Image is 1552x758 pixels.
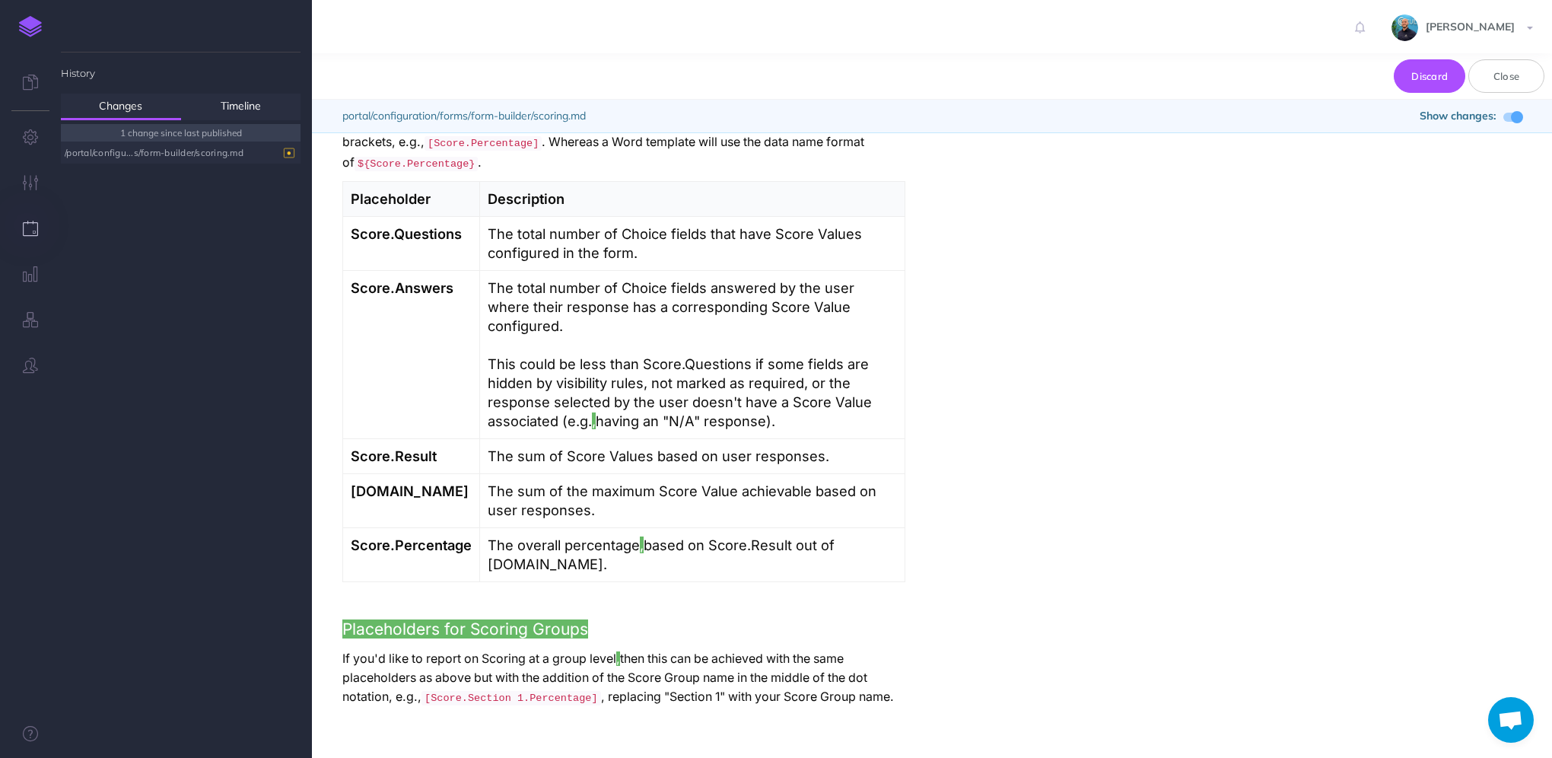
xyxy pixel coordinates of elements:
[61,94,181,120] a: Changes
[425,136,542,151] code: [Score.Percentage]
[1468,59,1544,93] button: Close
[65,142,289,163] div: /portal/configu...s/form-builder/scoring.md
[312,100,1552,132] div: portal/configuration/forms/form-builder/scoring.md
[488,279,897,431] p: The total number of Choice fields answered by the user where their response has a corresponding S...
[61,53,301,78] h4: History
[351,447,437,464] strong: Score.Result
[351,483,469,499] strong: [DOMAIN_NAME]
[351,190,431,207] strong: Placeholder
[421,691,601,705] code: [Score.Section 1.Percentage]
[1488,697,1534,743] div: Open chat
[342,619,588,639] ins: Placeholders for Scoring Groups
[120,127,242,139] small: 1 change since last published
[1418,20,1522,33] span: [PERSON_NAME]
[1391,14,1418,41] img: 925838e575eb33ea1a1ca055db7b09b0.jpg
[19,16,42,37] img: logo-mark.svg
[488,190,565,207] strong: Description
[616,651,620,666] ins: ,
[640,537,644,553] ins: ,
[488,447,897,466] p: The sum of Score Values based on user responses.
[351,537,472,553] strong: Score.Percentage
[65,142,297,163] button: /portal/configu...s/form-builder/scoring.md •
[342,649,905,708] p: If you'd like to report on Scoring at a group level then this can be achieved with the same place...
[351,279,453,296] strong: Score.Answers
[181,94,301,120] a: Timeline
[488,482,897,520] p: The sum of the maximum Score Value achievable based on user responses.
[488,225,897,263] p: The total number of Choice fields that have Score Values configured in the form.
[342,113,905,174] p: Referencing these placeholders in the portal (fields & workflows) can be done using square bracke...
[592,412,596,429] ins: ,
[284,148,294,158] i: Modified
[1420,107,1496,124] b: Show changes:
[488,536,897,574] p: The overall percentage based on Score.Result out of [DOMAIN_NAME].
[286,149,291,155] span: •
[355,157,478,171] code: ${Score.Percentage}
[351,225,462,242] strong: Score.Questions
[1394,59,1465,93] button: Discard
